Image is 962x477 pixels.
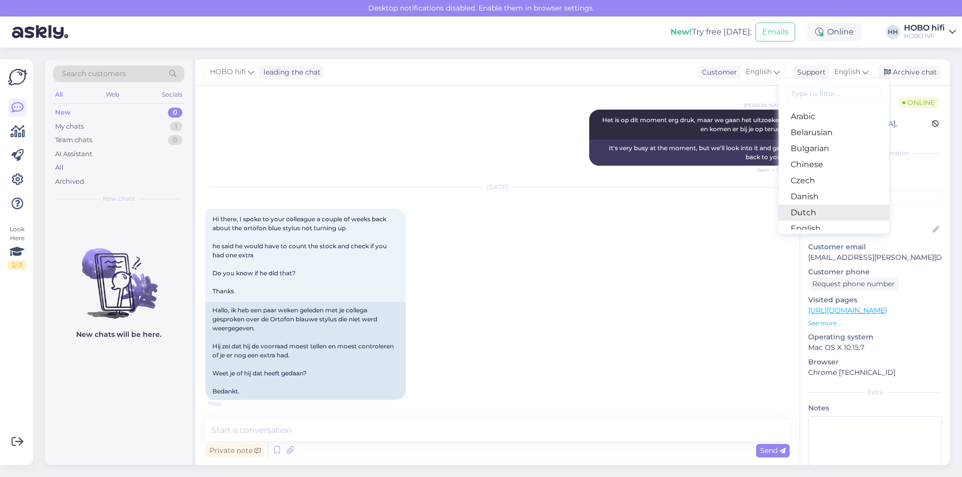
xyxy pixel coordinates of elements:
[45,230,192,320] img: No chats
[807,23,862,41] div: Online
[808,295,942,305] p: Visited pages
[170,122,182,132] div: 1
[8,225,26,270] div: Look Here
[808,306,887,315] a: [URL][DOMAIN_NAME]
[904,32,945,40] div: HOBO hifi
[103,194,135,203] span: New chats
[779,189,889,205] a: Danish
[168,135,182,145] div: 0
[808,388,942,397] div: Extra
[760,446,786,455] span: Send
[212,215,388,295] span: Hi there, I spoke to your colleague a couple of weeks back about the ortofon blue stylus not turn...
[779,125,889,141] a: Belarusian
[808,342,942,353] p: Mac OS X 10.15.7
[55,135,92,145] div: Team chats
[53,88,65,101] div: All
[8,261,26,270] div: 2 / 3
[168,108,182,118] div: 0
[589,140,790,166] div: It's very busy at the moment, but we'll look into it and get back to you.
[808,403,942,413] p: Notes
[746,67,772,78] span: English
[779,109,889,125] a: Arabic
[779,173,889,189] a: Czech
[698,67,737,78] div: Customer
[779,221,889,237] a: English
[749,166,787,174] span: Seen ✓ 11:51
[886,25,900,39] div: HH
[55,108,71,118] div: New
[744,102,787,109] span: [PERSON_NAME]
[260,67,321,78] div: leading the chat
[210,67,246,78] span: HOBO hifi
[62,69,126,79] span: Search customers
[756,23,795,42] button: Emails
[904,24,956,40] a: HOBO hifiHOBO hifi
[808,367,942,378] p: Chrome [TECHNICAL_ID]
[160,88,184,101] div: Socials
[808,357,942,367] p: Browser
[670,27,692,37] b: New!
[55,177,84,187] div: Archived
[205,302,406,400] div: Hallo, ik heb een paar weken geleden met je collega gesproken over de Ortofon blauwe stylus die n...
[670,26,752,38] div: Try free [DATE]:
[808,267,942,277] p: Customer phone
[779,141,889,157] a: Bulgarian
[55,122,84,132] div: My chats
[8,68,27,87] img: Askly Logo
[898,97,939,108] span: Online
[793,67,826,78] div: Support
[76,329,161,340] p: New chats will be here.
[779,205,889,221] a: Dutch
[104,88,121,101] div: Web
[808,252,942,263] p: [EMAIL_ADDRESS][PERSON_NAME][DOMAIN_NAME]
[808,242,942,252] p: Customer email
[55,163,64,173] div: All
[205,183,790,192] div: [DATE]
[602,116,784,133] span: Het is op dit moment erg druk, maar we gaan het uitzoeken en komen er bij je op terug.
[808,277,899,291] div: Request phone number
[904,24,945,32] div: HOBO hifi
[205,444,265,457] div: Private note
[779,157,889,173] a: Chinese
[787,86,881,102] input: Type to filter...
[878,66,941,79] div: Archive chat
[808,332,942,342] p: Operating system
[55,149,92,159] div: AI Assistant
[808,319,942,328] p: See more ...
[834,67,860,78] span: English
[208,400,246,408] span: 17:02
